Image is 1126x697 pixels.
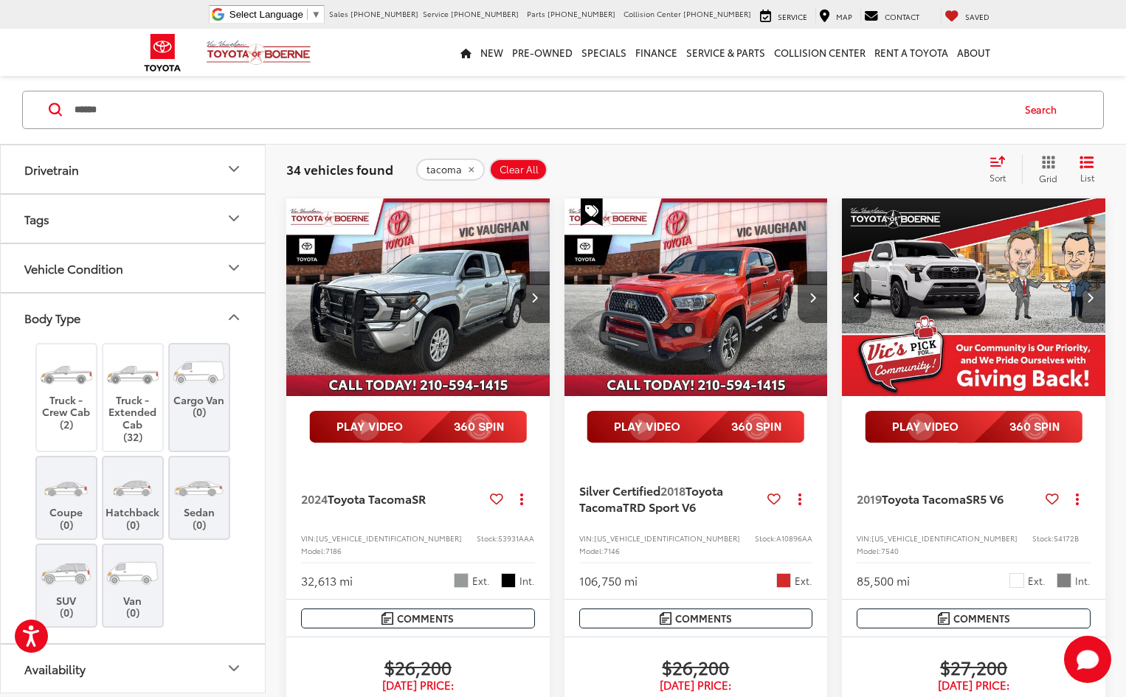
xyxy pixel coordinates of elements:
a: 2019 Toyota Tacoma SR5 V62019 Toyota Tacoma SR5 V62019 Toyota Tacoma SR5 V62019 Toyota Tacoma SR5 V6 [841,198,1107,396]
button: Next image [520,271,550,323]
span: Special [581,198,603,226]
img: 2018 Toyota Tacoma TRD Sport V6 [564,198,829,398]
span: [PHONE_NUMBER] [451,8,519,19]
span: Black [501,573,516,588]
img: Coupe [38,465,94,506]
a: Pre-Owned [508,29,577,76]
div: 2024 Toyota Tacoma SR 0 [286,198,551,396]
div: Vehicle Condition [225,259,243,277]
button: Toggle Chat Window [1064,636,1111,683]
img: Truck - Extended Cab [105,352,160,393]
span: Contact [885,11,919,22]
span: ​ [307,9,308,20]
label: Hatchback (0) [103,465,163,531]
button: Comments [579,608,813,628]
span: 2018 [660,482,685,499]
span: 54172B [1054,533,1079,544]
a: Home [456,29,476,76]
span: Saved [965,11,989,22]
span: 2024 [301,490,328,507]
span: Service [423,8,449,19]
img: full motion video [865,411,1082,443]
span: Ext. [472,574,490,588]
img: Sedan [171,465,227,506]
span: dropdown dots [520,493,523,504]
label: Coupe (0) [37,465,97,531]
img: Comments [938,612,950,625]
span: Comments [675,611,732,625]
span: White [1009,573,1024,588]
img: Toyota [135,29,190,77]
span: 2019 [857,490,882,507]
button: DrivetrainDrivetrain [1,145,266,193]
span: [US_VEHICLE_IDENTIFICATION_NUMBER] [316,533,462,544]
div: Tags [24,212,49,226]
span: VIN: [579,533,594,544]
button: Clear All [489,159,548,181]
a: New [476,29,508,76]
img: 2024 Toyota Tacoma SR [286,198,551,398]
span: Select Language [229,9,303,20]
img: SUV [38,552,94,594]
a: 2024Toyota TacomaSR [301,490,484,507]
img: 2019 Toyota Tacoma SR5 V6 [841,198,1107,398]
span: dropdown dots [798,493,801,504]
span: $26,200 [579,656,813,678]
span: TRD Sport V6 [623,498,696,515]
span: Model: [579,545,604,556]
button: Previous image [842,271,871,323]
span: Toyota Tacoma [328,490,412,507]
button: Search [1011,91,1078,128]
a: Contact [860,8,923,23]
button: Body TypeBody Type [1,294,266,341]
button: Next image [798,271,827,323]
a: About [953,29,995,76]
span: Toyota Tacoma [579,482,723,515]
div: 2019 Toyota Tacoma SR5 V6 4 [841,198,1107,396]
div: Body Type [24,311,80,325]
span: Collision Center [624,8,681,19]
label: Truck - Crew Cab (2) [37,352,97,431]
svg: Start Chat [1064,636,1111,683]
div: Drivetrain [24,162,79,176]
span: Sort [989,171,1006,184]
div: Drivetrain [225,160,243,178]
span: dropdown dots [1076,493,1079,504]
img: Truck - Crew Cab [38,352,94,393]
img: Comments [381,612,393,625]
a: 2018 Toyota Tacoma TRD Sport V62018 Toyota Tacoma TRD Sport V62018 Toyota Tacoma TRD Sport V62018... [564,198,829,396]
span: 7146 [604,545,620,556]
img: Hatchback [105,465,160,506]
span: Model: [301,545,325,556]
div: Tags [225,209,243,227]
span: Clear All [500,164,539,176]
a: Service & Parts: Opens in a new tab [682,29,770,76]
label: Sedan (0) [170,465,229,531]
span: Stock: [755,533,776,544]
img: full motion video [309,411,527,443]
a: Silver Certified2018Toyota TacomaTRD Sport V6 [579,482,762,516]
label: Cargo Van (0) [170,352,229,418]
span: Celestial Silver Metallic [454,573,469,588]
div: 2018 Toyota Tacoma TRD Sport V6 0 [564,198,829,396]
span: Ext. [1028,574,1046,588]
span: Grid [1039,172,1057,184]
span: [US_VEHICLE_IDENTIFICATION_NUMBER] [871,533,1018,544]
span: [US_VEHICLE_IDENTIFICATION_NUMBER] [594,533,740,544]
img: Vic Vaughan Toyota of Boerne [206,40,311,66]
button: Actions [509,485,535,511]
span: [DATE] Price: [301,678,535,693]
button: List View [1068,155,1105,184]
input: Search by Make, Model, or Keyword [73,92,1011,128]
span: tacoma [426,164,462,176]
div: 106,750 mi [579,572,638,589]
span: $26,200 [301,656,535,678]
span: Stock: [1032,533,1054,544]
label: Truck - Extended Cab (32) [103,352,163,443]
div: 85,500 mi [857,572,910,589]
button: Comments [301,608,535,628]
span: 7186 [325,545,342,556]
span: ▼ [311,9,321,20]
a: Specials [577,29,631,76]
